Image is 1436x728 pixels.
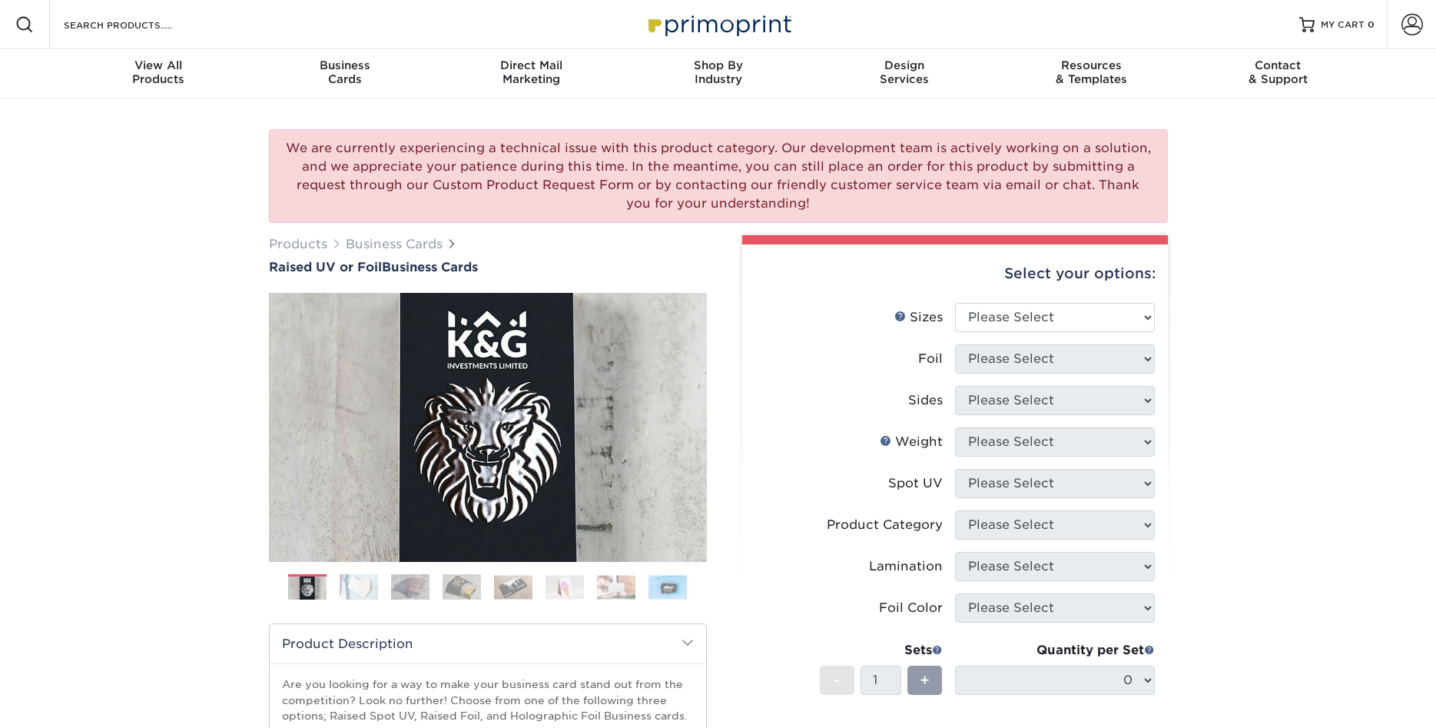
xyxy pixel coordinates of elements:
[955,641,1155,660] div: Quantity per Set
[270,624,706,663] h2: Product Description
[998,58,1185,86] div: & Templates
[827,516,943,534] div: Product Category
[269,260,707,274] h1: Business Cards
[288,569,327,607] img: Business Cards 01
[346,237,443,251] a: Business Cards
[269,129,1168,223] div: We are currently experiencing a technical issue with this product category. Our development team ...
[251,58,438,72] span: Business
[1185,49,1371,98] a: Contact& Support
[625,49,811,98] a: Shop ByIndustry
[340,573,378,600] img: Business Cards 02
[754,244,1156,303] div: Select your options:
[65,58,252,86] div: Products
[269,237,327,251] a: Products
[918,350,943,368] div: Foil
[391,573,429,600] img: Business Cards 03
[269,260,707,274] a: Raised UV or FoilBusiness Cards
[869,557,943,576] div: Lamination
[269,260,382,274] span: Raised UV or Foil
[1185,58,1371,72] span: Contact
[1368,19,1375,30] span: 0
[251,49,438,98] a: BusinessCards
[811,49,998,98] a: DesignServices
[62,15,212,34] input: SEARCH PRODUCTS.....
[894,308,943,327] div: Sizes
[998,58,1185,72] span: Resources
[65,58,252,72] span: View All
[269,208,707,647] img: Raised UV or Foil 01
[820,641,943,660] div: Sets
[1185,58,1371,86] div: & Support
[998,49,1185,98] a: Resources& Templates
[811,58,998,72] span: Design
[811,58,998,86] div: Services
[920,669,930,692] span: +
[251,58,438,86] div: Cards
[597,575,635,599] img: Business Cards 07
[888,474,943,493] div: Spot UV
[879,599,943,617] div: Foil Color
[494,575,532,599] img: Business Cards 05
[648,575,687,599] img: Business Cards 08
[880,433,943,451] div: Weight
[4,681,131,723] iframe: Google Customer Reviews
[908,391,943,410] div: Sides
[438,49,625,98] a: Direct MailMarketing
[834,669,841,692] span: -
[625,58,811,72] span: Shop By
[1321,18,1365,32] span: MY CART
[546,575,584,599] img: Business Cards 06
[625,58,811,86] div: Industry
[642,8,795,41] img: Primoprint
[443,573,481,600] img: Business Cards 04
[438,58,625,86] div: Marketing
[65,49,252,98] a: View AllProducts
[438,58,625,72] span: Direct Mail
